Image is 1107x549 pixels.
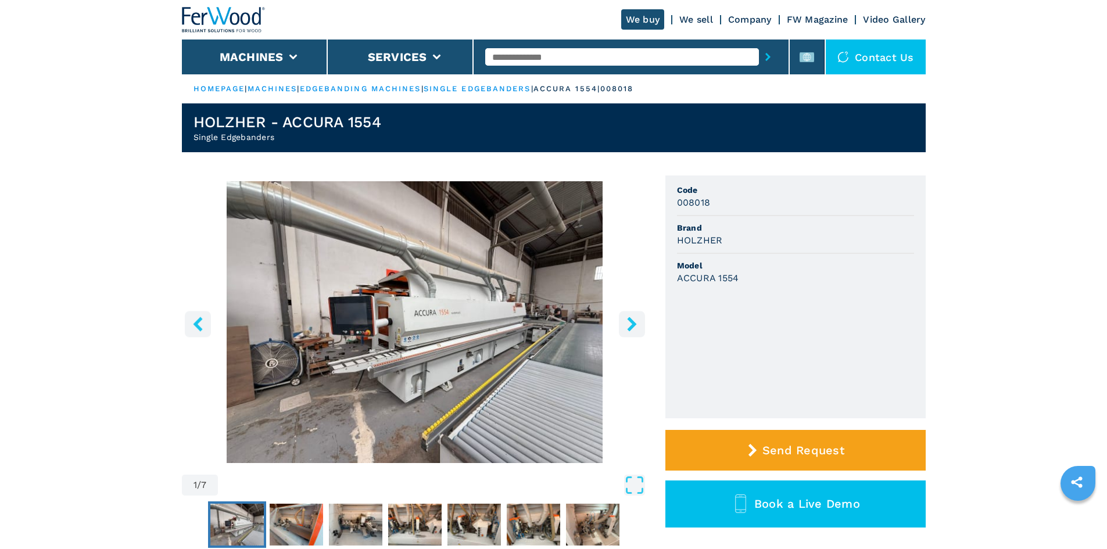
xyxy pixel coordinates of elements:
[182,501,648,548] nav: Thumbnail Navigation
[388,504,442,546] img: 01fccd6a08417066f9032f3c4e40c587
[504,501,563,548] button: Go to Slide 6
[837,51,849,63] img: Contact us
[677,260,914,271] span: Model
[182,181,648,463] img: Single Edgebanders HOLZHER ACCURA 1554
[201,480,206,490] span: 7
[221,475,644,496] button: Open Fullscreen
[447,504,501,546] img: 1d8d536036f3fa974c1e8cd164782c29
[677,196,711,209] h3: 008018
[194,113,381,131] h1: HOLZHER - ACCURA 1554
[445,501,503,548] button: Go to Slide 5
[677,222,914,234] span: Brand
[197,480,201,490] span: /
[185,311,211,337] button: left-button
[1062,468,1091,497] a: sharethis
[421,84,424,93] span: |
[677,271,739,285] h3: ACCURA 1554
[826,40,926,74] div: Contact us
[665,480,926,528] button: Book a Live Demo
[531,84,533,93] span: |
[208,501,266,548] button: Go to Slide 1
[677,184,914,196] span: Code
[1058,497,1098,540] iframe: Chat
[728,14,772,25] a: Company
[787,14,848,25] a: FW Magazine
[754,497,860,511] span: Book a Live Demo
[424,84,531,93] a: single edgebanders
[270,504,323,546] img: d866177e16d187568bd68346f3b8a29d
[267,501,325,548] button: Go to Slide 2
[368,50,427,64] button: Services
[245,84,247,93] span: |
[762,443,844,457] span: Send Request
[759,44,777,70] button: submit-button
[327,501,385,548] button: Go to Slide 3
[329,504,382,546] img: 373c968f7e43771d052f0db25ba33c0d
[619,311,645,337] button: right-button
[182,181,648,463] div: Go to Slide 1
[248,84,298,93] a: machines
[665,430,926,471] button: Send Request
[621,9,665,30] a: We buy
[600,84,634,94] p: 008018
[507,504,560,546] img: 24badd0d4f392327ee087006bc25ee2a
[220,50,284,64] button: Machines
[533,84,600,94] p: accura 1554 |
[194,131,381,143] h2: Single Edgebanders
[194,84,245,93] a: HOMEPAGE
[300,84,421,93] a: edgebanding machines
[679,14,713,25] a: We sell
[297,84,299,93] span: |
[566,504,619,546] img: dd96e608b705ee075c0ddff63cca0931
[386,501,444,548] button: Go to Slide 4
[564,501,622,548] button: Go to Slide 7
[210,504,264,546] img: 61589fa47bb496ed0e144bc88b769f62
[863,14,925,25] a: Video Gallery
[677,234,723,247] h3: HOLZHER
[182,7,266,33] img: Ferwood
[194,480,197,490] span: 1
